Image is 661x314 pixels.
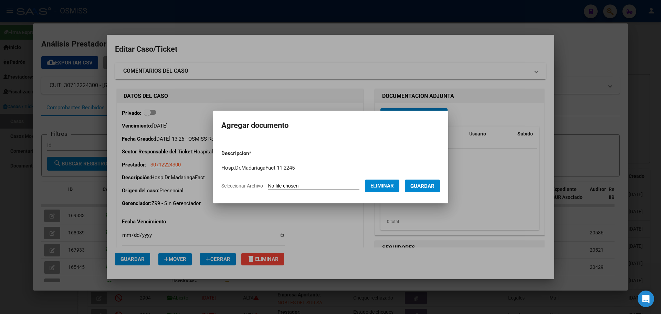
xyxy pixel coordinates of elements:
[370,183,394,189] span: Eliminar
[221,150,287,158] p: Descripcion
[405,180,440,192] button: Guardar
[221,119,440,132] h2: Agregar documento
[221,183,263,189] span: Seleccionar Archivo
[365,180,399,192] button: Eliminar
[410,183,434,189] span: Guardar
[638,291,654,307] div: Open Intercom Messenger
